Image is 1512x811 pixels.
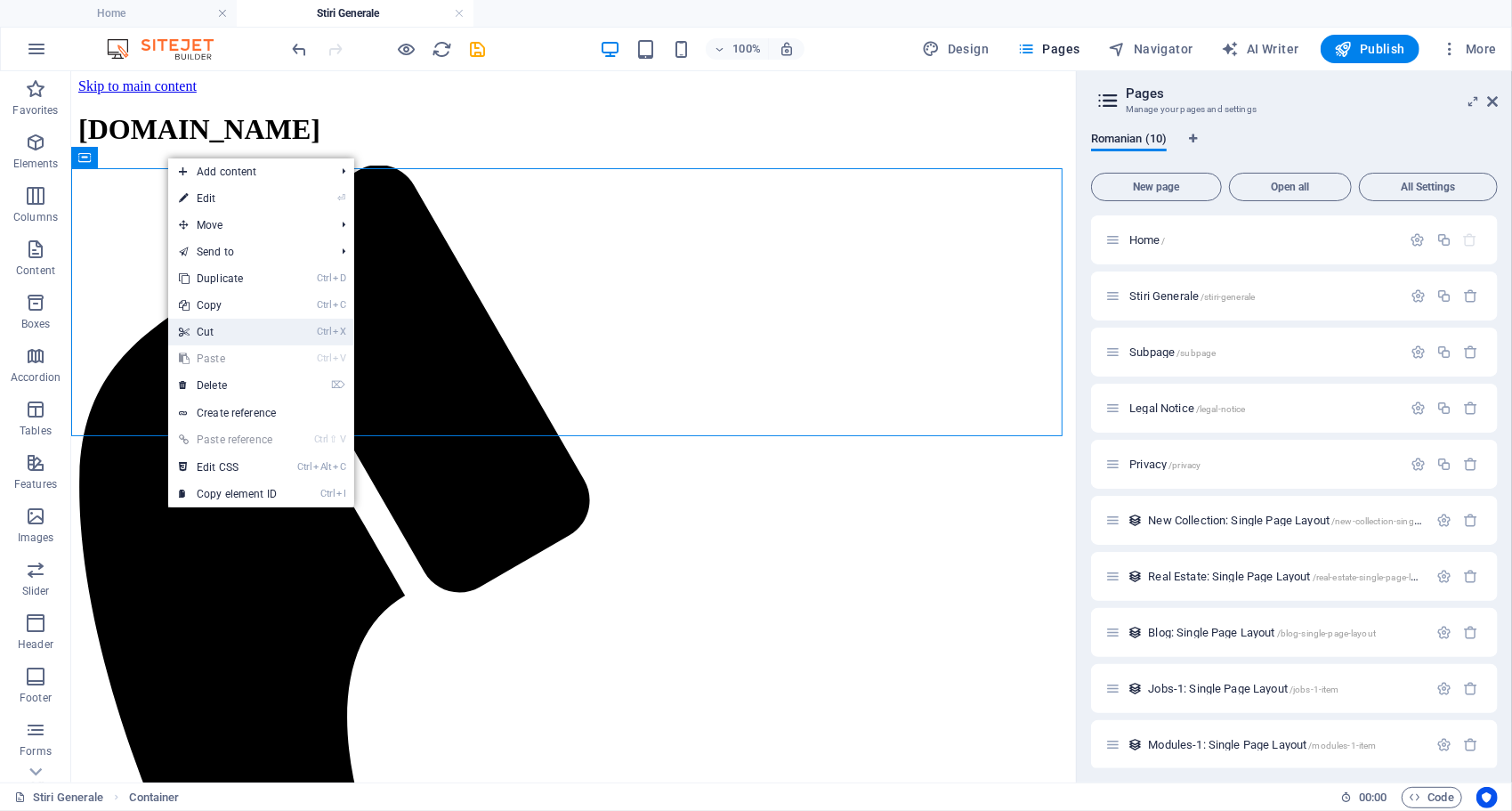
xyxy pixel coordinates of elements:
[1436,288,1451,304] div: Duplicate
[102,38,236,60] img: Editor Logo
[1143,571,1427,582] div: Real Estate: Single Page Layout/real-estate-single-page-layout
[7,7,125,22] a: Skip to main content
[1091,128,1167,153] span: Romanian (10)
[1410,787,1454,808] span: Code
[1436,569,1451,584] div: Settings
[314,434,328,445] i: Ctrl
[1359,173,1498,201] button: All Settings
[1476,787,1498,808] button: Usercentrics
[1463,457,1478,472] div: Remove
[317,326,331,337] i: Ctrl
[1129,289,1255,303] span: Click to open page
[168,265,287,292] a: CtrlDDuplicate
[1436,513,1451,528] div: Settings
[706,38,769,60] button: 100%
[1109,40,1193,58] span: Navigator
[1367,182,1490,192] span: All Settings
[14,787,103,808] a: Click to cancel selection. Double-click to open Pages
[14,477,57,491] p: Features
[468,39,489,60] i: Save (Ctrl+S)
[1129,345,1216,359] span: Subpage
[1402,787,1462,808] button: Code
[1102,35,1201,63] button: Navigator
[1201,292,1255,302] span: /stiri-generale
[1436,457,1451,472] div: Duplicate
[290,39,311,60] i: Undo: Change type (Ctrl+Z)
[1124,346,1402,358] div: Subpage/subpage
[467,38,489,60] button: save
[1331,516,1471,526] span: /new-collection-single-page-layout
[1196,404,1246,414] span: /legal-notice
[333,299,345,311] i: C
[336,488,345,499] i: I
[1463,625,1478,640] div: Remove
[168,239,327,265] a: Send to
[916,35,997,63] div: Design (Ctrl+Alt+Y)
[168,158,327,185] span: Add content
[333,353,345,364] i: V
[1359,787,1387,808] span: 00 00
[11,370,61,385] p: Accordion
[168,372,287,399] a: ⌦Delete
[1128,569,1143,584] div: This layout is used as a template for all items (e.g. a blog post) of this collection. The conten...
[1436,681,1451,696] div: Settings
[1126,101,1462,118] h3: Manage your pages and settings
[289,38,311,60] button: undo
[432,38,453,60] button: reload
[330,434,338,445] i: ⇧
[337,192,345,204] i: ⏎
[333,326,345,337] i: X
[1148,570,1434,583] span: Real Estate: Single Page Layout
[1129,401,1245,415] span: Click to open page
[130,787,180,808] span: Click to select. Double-click to edit
[18,531,54,545] p: Images
[21,317,51,331] p: Boxes
[1129,458,1201,471] span: Privacy
[1434,35,1504,63] button: More
[1124,234,1402,246] div: Home/
[1143,627,1427,638] div: Blog: Single Page Layout/blog-single-page-layout
[168,426,287,453] a: Ctrl⇧VPaste reference
[779,41,795,57] i: On resize automatically adjust zoom level to fit chosen device.
[1229,173,1352,201] button: Open all
[1148,514,1470,527] span: New Collection: Single Page Layout
[1148,682,1338,695] span: Click to open page
[1411,288,1426,304] div: Settings
[1128,737,1143,752] div: This layout is used as a template for all items (e.g. a blog post) of this collection. The conten...
[1340,787,1387,808] h6: Session time
[1237,182,1344,192] span: Open all
[1463,232,1478,247] div: The startpage cannot be deleted
[320,488,335,499] i: Ctrl
[1091,173,1222,201] button: New page
[317,272,331,284] i: Ctrl
[1010,35,1087,63] button: Pages
[333,272,345,284] i: D
[1128,513,1143,528] div: This layout is used as a template for all items (e.g. a blog post) of this collection. The conten...
[1321,35,1419,63] button: Publish
[1441,40,1497,58] span: More
[1148,626,1376,639] span: Blog: Single Page Layout
[1162,236,1166,246] span: /
[168,292,287,319] a: CtrlCCopy
[1222,40,1299,58] span: AI Writer
[1463,569,1478,584] div: Remove
[1017,40,1079,58] span: Pages
[16,264,55,278] p: Content
[168,185,287,212] a: ⏎Edit
[1126,85,1498,101] h2: Pages
[1313,572,1434,582] span: /real-estate-single-page-layout
[1436,737,1451,752] div: Settings
[916,35,997,63] button: Design
[1436,401,1451,416] div: Duplicate
[333,461,345,473] i: C
[1128,625,1143,640] div: This layout is used as a template for all items (e.g. a blog post) of this collection. The conten...
[20,744,52,758] p: Forms
[1091,132,1498,166] div: Language Tabs
[732,38,761,60] h6: 100%
[1143,683,1427,694] div: Jobs-1: Single Page Layout/jobs-1-item
[1463,737,1478,752] div: Remove
[20,424,52,438] p: Tables
[130,787,180,808] nav: breadcrumb
[12,103,58,118] p: Favorites
[1176,348,1216,358] span: /subpage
